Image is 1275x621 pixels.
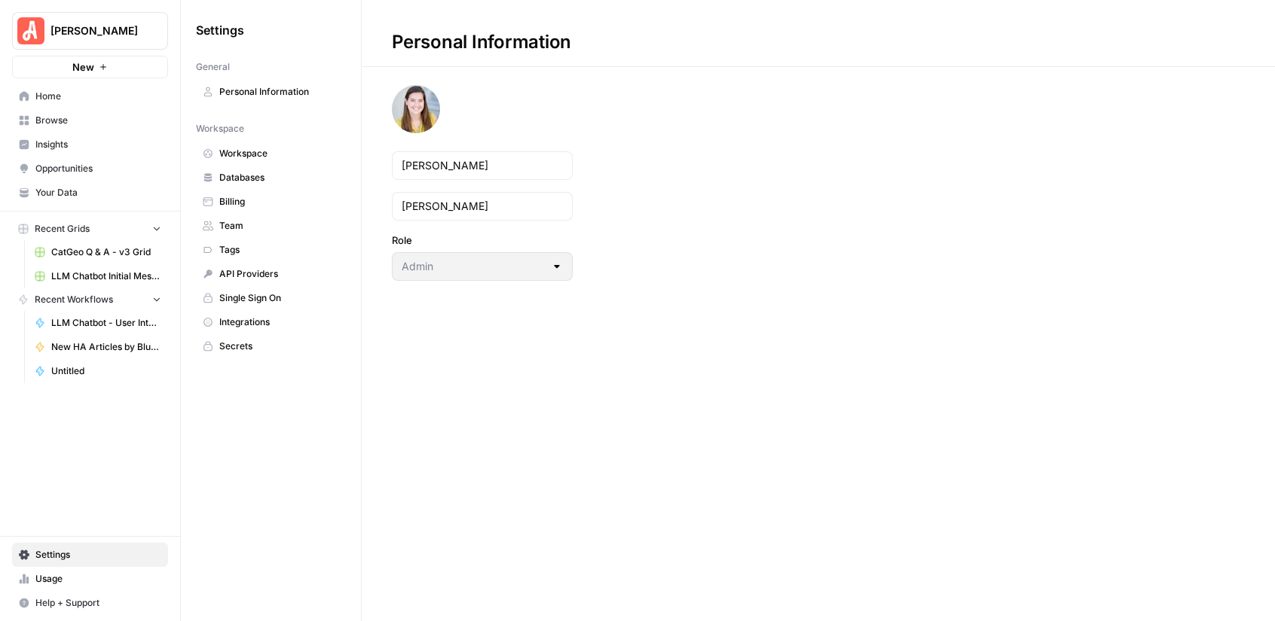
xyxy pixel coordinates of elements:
[196,238,346,262] a: Tags
[12,218,168,240] button: Recent Grids
[51,364,161,378] span: Untitled
[28,311,168,335] a: LLM Chatbot - User Intent Tagging
[196,60,230,74] span: General
[35,186,161,199] span: Your Data
[51,269,161,283] span: LLM Chatbot Initial Message Intent
[196,166,346,190] a: Databases
[12,132,168,157] a: Insights
[35,114,161,127] span: Browse
[35,90,161,103] span: Home
[12,181,168,205] a: Your Data
[17,17,44,44] img: Angi Logo
[35,572,161,586] span: Usage
[28,359,168,383] a: Untitled
[12,567,168,591] a: Usage
[219,243,339,257] span: Tags
[219,195,339,209] span: Billing
[51,245,161,259] span: CatGeo Q & A - v3 Grid
[51,316,161,330] span: LLM Chatbot - User Intent Tagging
[35,162,161,175] span: Opportunities
[219,267,339,281] span: API Providers
[12,288,168,311] button: Recent Workflows
[219,315,339,329] span: Integrations
[219,339,339,353] span: Secrets
[35,138,161,151] span: Insights
[12,543,168,567] a: Settings
[196,122,244,135] span: Workspace
[12,108,168,132] a: Browse
[28,335,168,359] a: New HA Articles by Blueprint
[35,596,161,610] span: Help + Support
[12,84,168,108] a: Home
[12,591,168,615] button: Help + Support
[196,190,346,214] a: Billing
[12,12,168,50] button: Workspace: Angi
[219,85,339,99] span: Personal Information
[28,264,168,288] a: LLM Chatbot Initial Message Intent
[196,334,346,358] a: Secrets
[35,548,161,562] span: Settings
[196,214,346,238] a: Team
[219,147,339,160] span: Workspace
[35,293,113,306] span: Recent Workflows
[219,219,339,233] span: Team
[50,23,142,38] span: [PERSON_NAME]
[196,262,346,286] a: API Providers
[392,233,573,248] label: Role
[196,310,346,334] a: Integrations
[12,56,168,78] button: New
[392,85,440,133] img: avatar
[28,240,168,264] a: CatGeo Q & A - v3 Grid
[219,171,339,184] span: Databases
[196,142,346,166] a: Workspace
[219,291,339,305] span: Single Sign On
[196,21,244,39] span: Settings
[196,80,346,104] a: Personal Information
[51,340,161,354] span: New HA Articles by Blueprint
[35,222,90,236] span: Recent Grids
[12,157,168,181] a: Opportunities
[72,59,94,75] span: New
[362,30,601,54] div: Personal Information
[196,286,346,310] a: Single Sign On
